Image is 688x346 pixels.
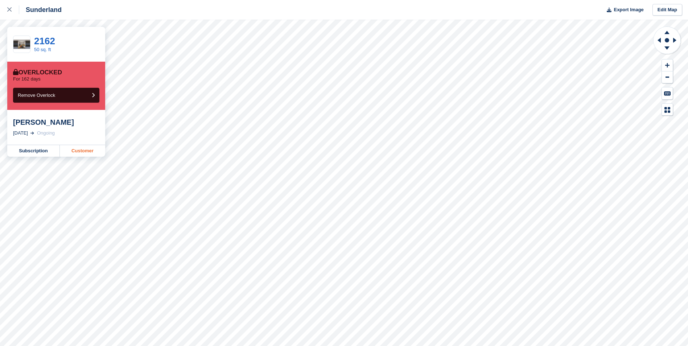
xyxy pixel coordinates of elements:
[662,71,673,83] button: Zoom Out
[13,129,28,137] div: [DATE]
[13,69,62,76] div: Overlocked
[7,145,60,157] a: Subscription
[37,129,55,137] div: Ongoing
[19,5,62,14] div: Sunderland
[652,4,682,16] a: Edit Map
[34,36,55,46] a: 2162
[60,145,105,157] a: Customer
[662,104,673,116] button: Map Legend
[614,6,643,13] span: Export Image
[602,4,644,16] button: Export Image
[13,76,41,82] p: For 162 days
[34,47,51,52] a: 50 sq. ft
[13,88,99,103] button: Remove Overlock
[30,132,34,135] img: arrow-right-light-icn-cde0832a797a2874e46488d9cf13f60e5c3a73dbe684e267c42b8395dfbc2abf.svg
[13,40,30,49] img: 50%20SQ.FT.jpg
[13,118,99,127] div: [PERSON_NAME]
[662,59,673,71] button: Zoom In
[18,92,55,98] span: Remove Overlock
[662,87,673,99] button: Keyboard Shortcuts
